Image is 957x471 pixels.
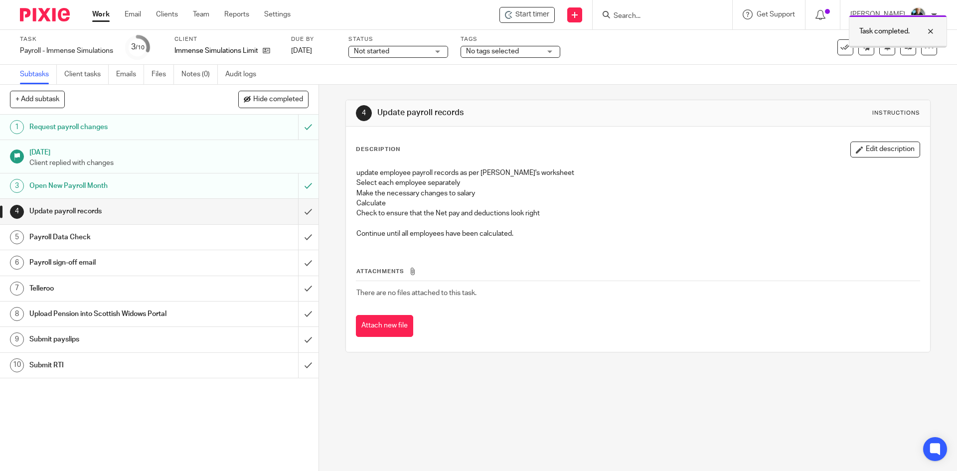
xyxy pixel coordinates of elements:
[291,47,312,54] span: [DATE]
[356,315,413,337] button: Attach new file
[10,179,24,193] div: 3
[10,332,24,346] div: 9
[29,255,202,270] h1: Payroll sign-off email
[859,26,910,36] p: Task completed.
[20,35,113,43] label: Task
[29,145,309,157] h1: [DATE]
[10,205,24,219] div: 4
[264,9,291,19] a: Settings
[125,9,141,19] a: Email
[92,9,110,19] a: Work
[354,48,389,55] span: Not started
[116,65,144,84] a: Emails
[10,256,24,270] div: 6
[131,41,145,53] div: 3
[20,8,70,21] img: Pixie
[225,65,264,84] a: Audit logs
[461,35,560,43] label: Tags
[356,188,919,198] p: Make the necessary changes to salary
[356,105,372,121] div: 4
[499,7,555,23] div: Immense Simulations Limited - Payroll - Immense Simulations
[29,230,202,245] h1: Payroll Data Check
[356,269,404,274] span: Attachments
[29,158,309,168] p: Client replied with changes
[10,307,24,321] div: 8
[356,198,919,208] p: Calculate
[29,178,202,193] h1: Open New Payroll Month
[356,146,400,154] p: Description
[356,178,919,188] p: Select each employee separately
[29,358,202,373] h1: Submit RTI
[224,9,249,19] a: Reports
[10,91,65,108] button: + Add subtask
[910,7,926,23] img: nicky-partington.jpg
[20,65,57,84] a: Subtasks
[29,204,202,219] h1: Update payroll records
[348,35,448,43] label: Status
[850,142,920,157] button: Edit description
[174,35,279,43] label: Client
[136,45,145,50] small: /10
[291,35,336,43] label: Due by
[10,282,24,296] div: 7
[253,96,303,104] span: Hide completed
[377,108,659,118] h1: Update payroll records
[10,358,24,372] div: 10
[356,290,477,297] span: There are no files attached to this task.
[29,281,202,296] h1: Telleroo
[20,46,113,56] div: Payroll - Immense Simulations
[872,109,920,117] div: Instructions
[29,307,202,321] h1: Upload Pension into Scottish Widows Portal
[10,120,24,134] div: 1
[10,230,24,244] div: 5
[356,208,919,218] p: Check to ensure that the Net pay and deductions look right
[29,332,202,347] h1: Submit payslips
[156,9,178,19] a: Clients
[64,65,109,84] a: Client tasks
[174,46,258,56] p: Immense Simulations Limited
[356,229,919,239] p: Continue until all employees have been calculated.
[466,48,519,55] span: No tags selected
[29,120,202,135] h1: Request payroll changes
[238,91,309,108] button: Hide completed
[181,65,218,84] a: Notes (0)
[356,168,919,178] p: update employee payroll records as per [PERSON_NAME]'s worksheet
[193,9,209,19] a: Team
[152,65,174,84] a: Files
